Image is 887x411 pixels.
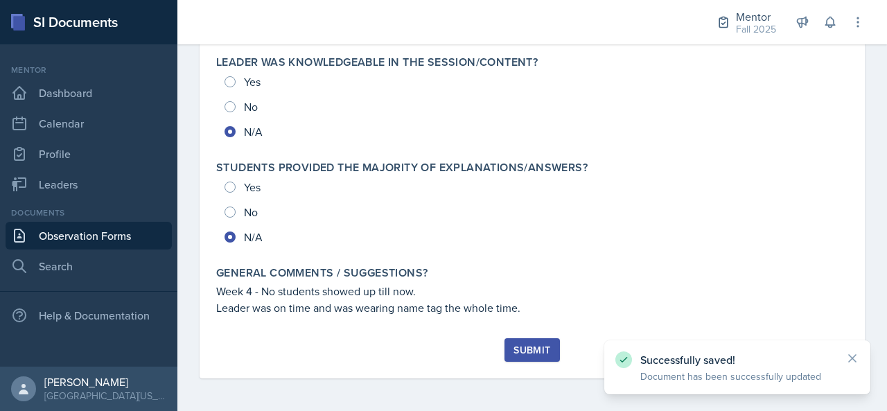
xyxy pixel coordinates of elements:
div: [PERSON_NAME] [44,375,166,389]
label: Students provided the majority of explanations/answers? [216,161,588,175]
p: Leader was on time and was wearing name tag the whole time. [216,299,848,316]
div: Mentor [736,8,776,25]
div: Submit [513,344,550,356]
p: Week 4 - No students showed up till now. [216,283,848,299]
a: Calendar [6,110,172,137]
div: Mentor [6,64,172,76]
a: Observation Forms [6,222,172,250]
p: Document has been successfully updated [640,369,834,383]
label: General comments / suggestions? [216,266,428,280]
div: [GEOGRAPHIC_DATA][US_STATE] [44,389,166,403]
div: Fall 2025 [736,22,776,37]
a: Profile [6,140,172,168]
a: Dashboard [6,79,172,107]
div: Help & Documentation [6,301,172,329]
div: Documents [6,207,172,219]
button: Submit [504,338,559,362]
a: Leaders [6,170,172,198]
label: Leader was knowledgeable in the session/content? [216,55,538,69]
a: Search [6,252,172,280]
p: Successfully saved! [640,353,834,367]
